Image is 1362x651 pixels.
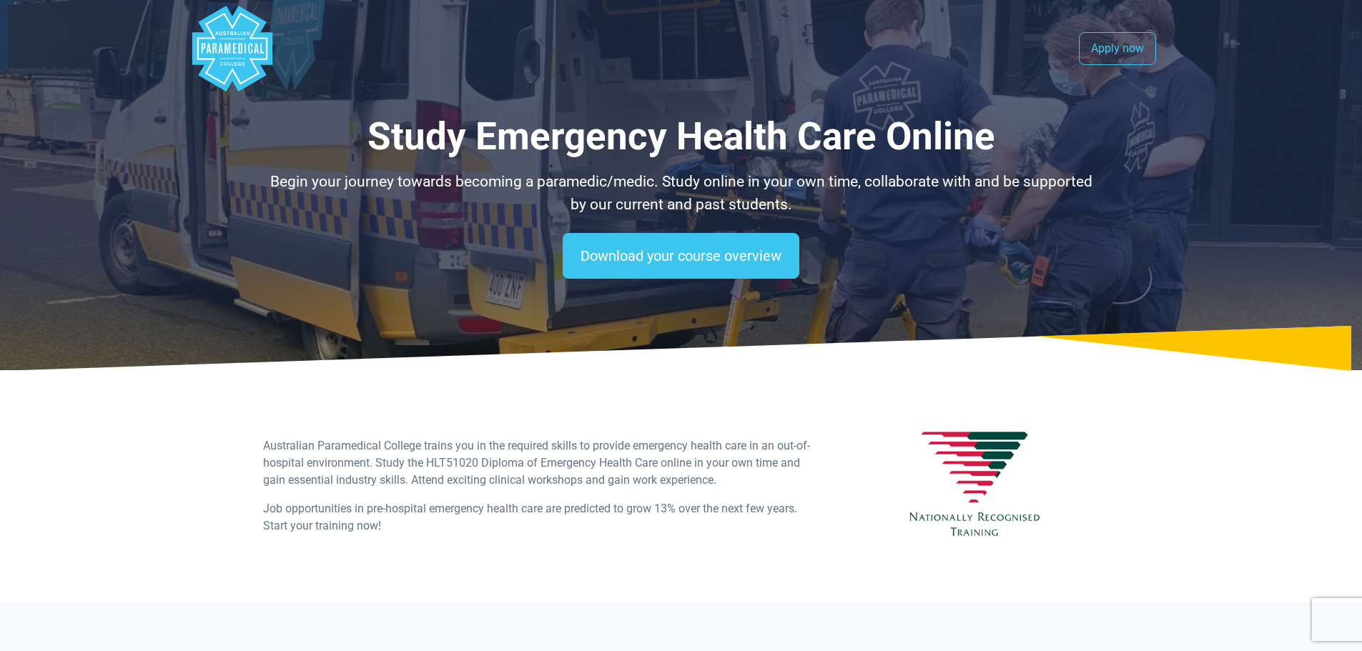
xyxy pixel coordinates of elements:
h1: Study Emergency Health Care Online [263,114,1100,159]
p: Australian Paramedical College trains you in the required skills to provide emergency health care... [263,437,815,489]
p: Job opportunities in pre-hospital emergency health care are predicted to grow 13% over the next f... [263,500,815,535]
a: Download your course overview [563,233,799,279]
p: Begin your journey towards becoming a paramedic/medic. Study online in your own time, collaborate... [263,171,1100,216]
div: Australian Paramedical College [189,6,275,91]
a: Apply now [1079,32,1156,65]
